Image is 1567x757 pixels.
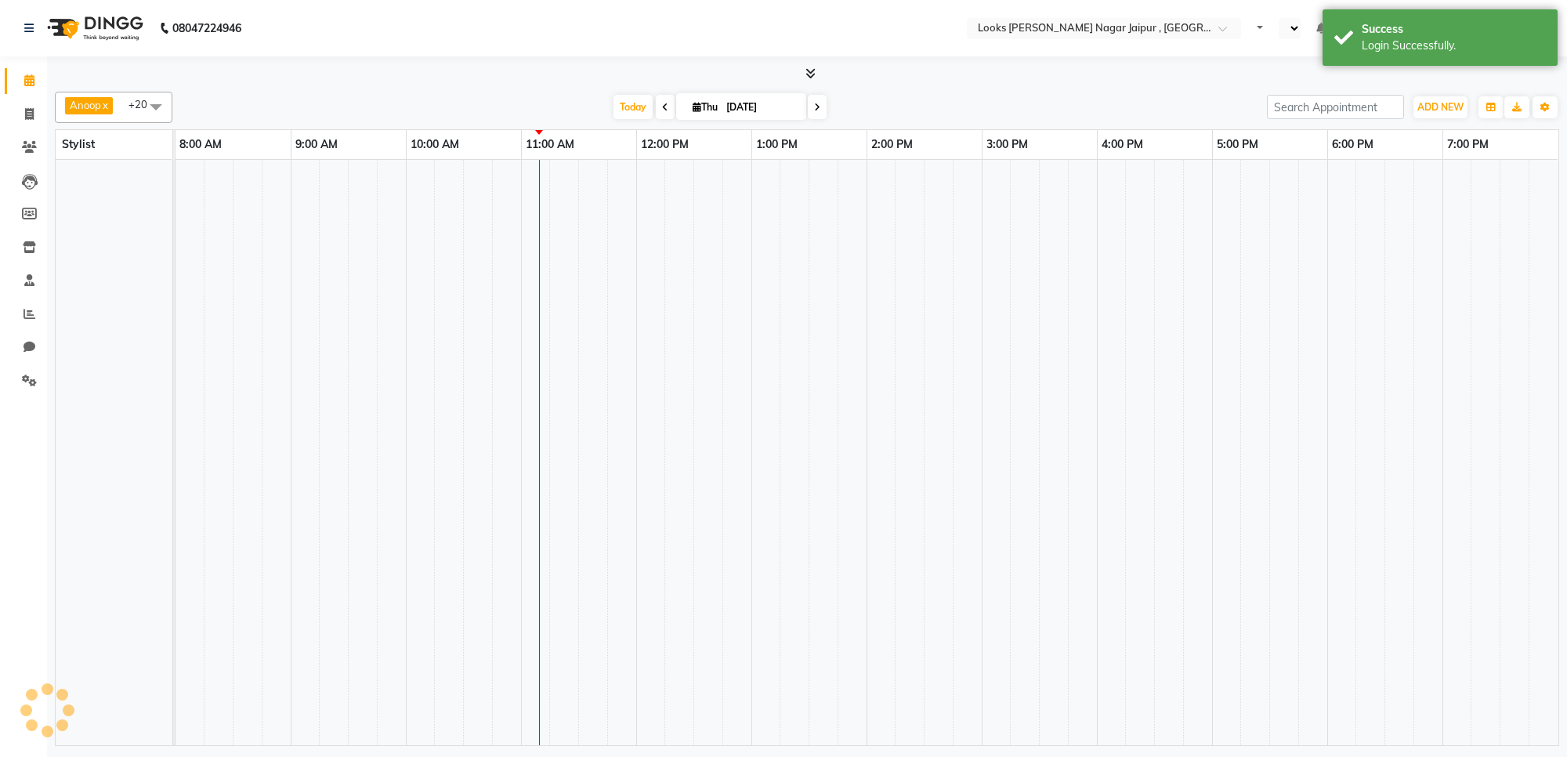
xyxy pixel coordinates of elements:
a: 12:00 PM [637,133,693,156]
span: ADD NEW [1417,101,1464,113]
a: 10:00 AM [407,133,463,156]
a: x [101,99,108,111]
span: Anoop [70,99,101,111]
input: 2025-09-04 [722,96,800,119]
div: Login Successfully. [1362,38,1546,54]
a: 8:00 AM [176,133,226,156]
a: 5:00 PM [1213,133,1262,156]
div: Success [1362,21,1546,38]
span: Today [613,95,653,119]
a: 9:00 AM [291,133,342,156]
img: logo [40,6,147,50]
a: 2:00 PM [867,133,917,156]
span: Stylist [62,137,95,151]
span: +20 [128,98,159,110]
a: 7:00 PM [1443,133,1493,156]
a: 6:00 PM [1328,133,1377,156]
a: 4:00 PM [1098,133,1147,156]
input: Search Appointment [1267,95,1404,119]
a: 3:00 PM [983,133,1032,156]
a: 11:00 AM [522,133,578,156]
span: Thu [689,101,722,113]
b: 08047224946 [172,6,241,50]
a: 1:00 PM [752,133,802,156]
button: ADD NEW [1413,96,1467,118]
